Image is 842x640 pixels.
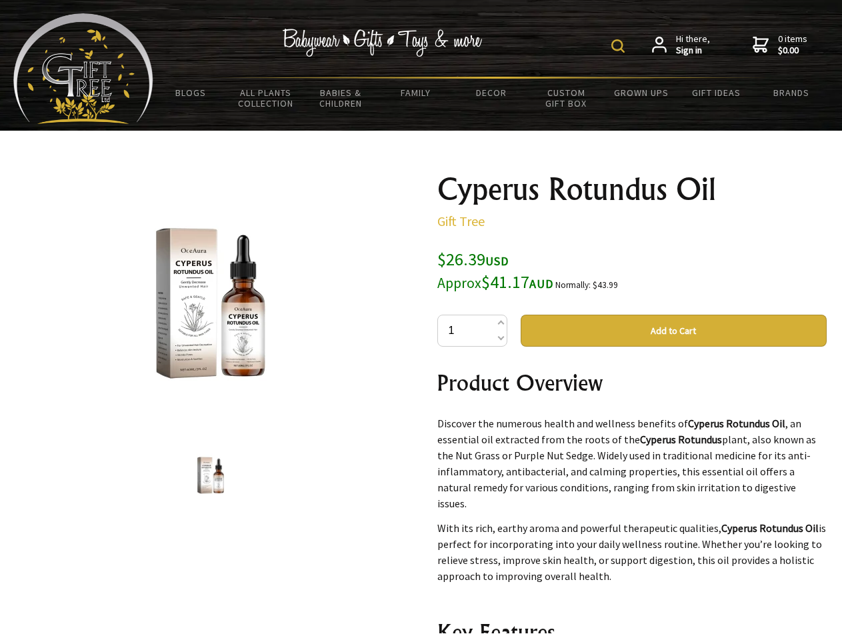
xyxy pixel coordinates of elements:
[676,33,710,57] span: Hi there,
[676,45,710,57] strong: Sign in
[437,520,827,584] p: With its rich, earthy aroma and powerful therapeutic qualities, is perfect for incorporating into...
[529,79,604,117] a: Custom Gift Box
[753,33,807,57] a: 0 items$0.00
[778,45,807,57] strong: $0.00
[379,79,454,107] a: Family
[603,79,679,107] a: Grown Ups
[652,33,710,57] a: Hi there,Sign in
[283,29,483,57] img: Babywear - Gifts - Toys & more
[437,248,553,293] span: $26.39 $41.17
[107,199,315,407] img: Cyperus Rotundus Oil
[485,253,509,269] span: USD
[453,79,529,107] a: Decor
[13,13,153,124] img: Babyware - Gifts - Toys and more...
[437,173,827,205] h1: Cyperus Rotundus Oil
[437,367,827,399] h2: Product Overview
[721,521,819,535] strong: Cyperus Rotundus Oil
[229,79,304,117] a: All Plants Collection
[437,274,481,292] small: Approx
[611,39,625,53] img: product search
[555,279,618,291] small: Normally: $43.99
[778,33,807,57] span: 0 items
[529,276,553,291] span: AUD
[754,79,829,107] a: Brands
[437,213,485,229] a: Gift Tree
[688,417,785,430] strong: Cyperus Rotundus Oil
[521,315,827,347] button: Add to Cart
[303,79,379,117] a: Babies & Children
[640,433,722,446] strong: Cyperus Rotundus
[185,450,236,501] img: Cyperus Rotundus Oil
[437,415,827,511] p: Discover the numerous health and wellness benefits of , an essential oil extracted from the roots...
[153,79,229,107] a: BLOGS
[679,79,754,107] a: Gift Ideas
